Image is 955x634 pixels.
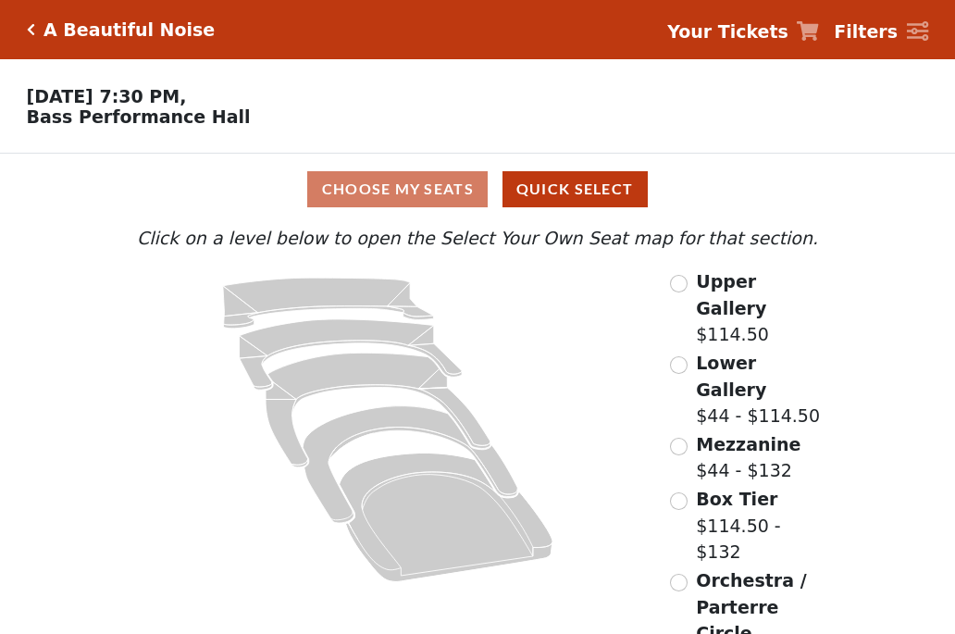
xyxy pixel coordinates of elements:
button: Quick Select [502,171,648,207]
path: Orchestra / Parterre Circle - Seats Available: 5 [340,454,553,582]
path: Upper Gallery - Seats Available: 282 [223,278,434,329]
p: Click on a level below to open the Select Your Own Seat map for that section. [132,225,823,252]
h5: A Beautiful Noise [43,19,215,41]
span: Lower Gallery [696,353,766,400]
strong: Your Tickets [667,21,788,42]
path: Lower Gallery - Seats Available: 27 [240,319,463,390]
span: Box Tier [696,489,777,509]
label: $114.50 [696,268,823,348]
span: Upper Gallery [696,271,766,318]
label: $114.50 - $132 [696,486,823,566]
a: Filters [834,19,928,45]
span: Mezzanine [696,434,800,454]
strong: Filters [834,21,898,42]
a: Your Tickets [667,19,819,45]
label: $44 - $132 [696,431,800,484]
a: Click here to go back to filters [27,23,35,36]
label: $44 - $114.50 [696,350,823,429]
